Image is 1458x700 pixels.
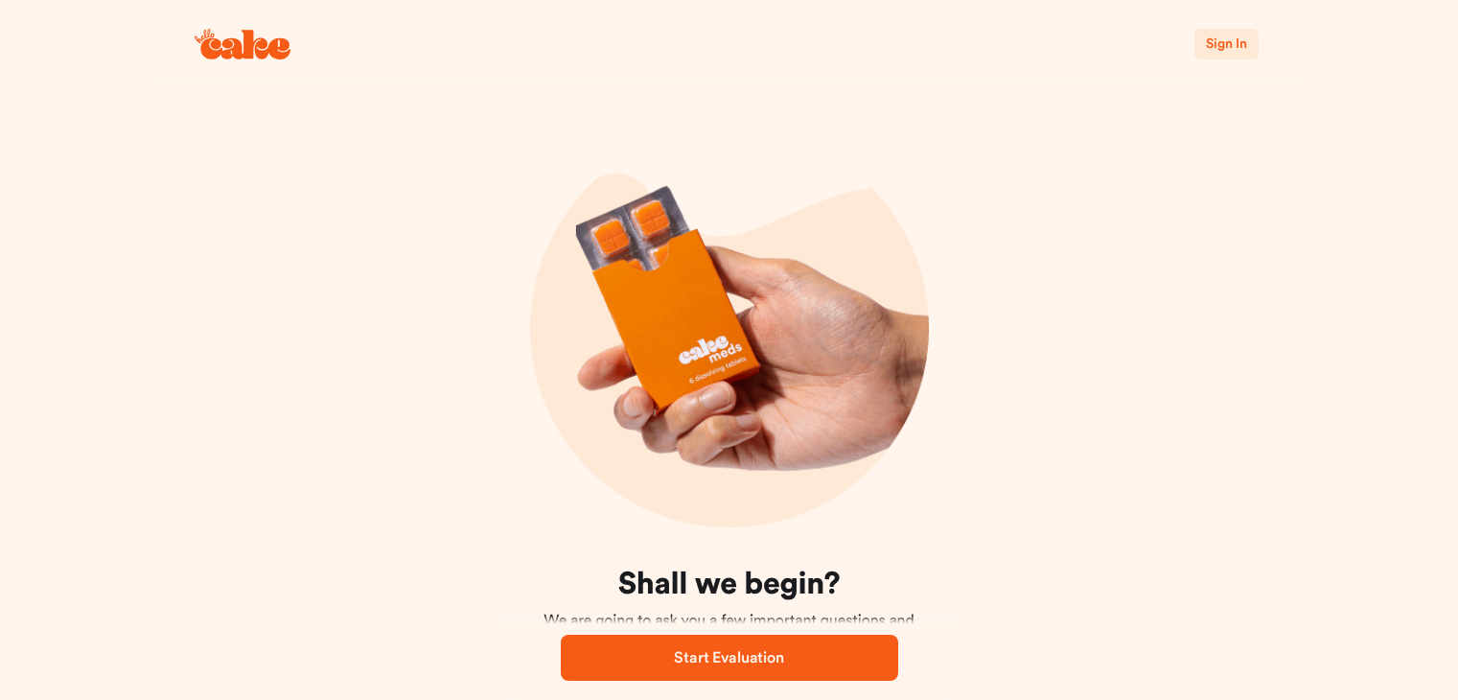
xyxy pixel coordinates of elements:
img: onboarding-img03.png [530,128,929,527]
div: We are going to ask you a few important questions and expect you to answer them honestly to keep ... [534,566,925,669]
span: Start Evaluation [674,650,783,665]
span: Sign In [1206,37,1246,51]
button: Start Evaluation [561,635,898,681]
button: Sign In [1194,29,1258,59]
h1: Shall we begin? [534,566,925,604]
